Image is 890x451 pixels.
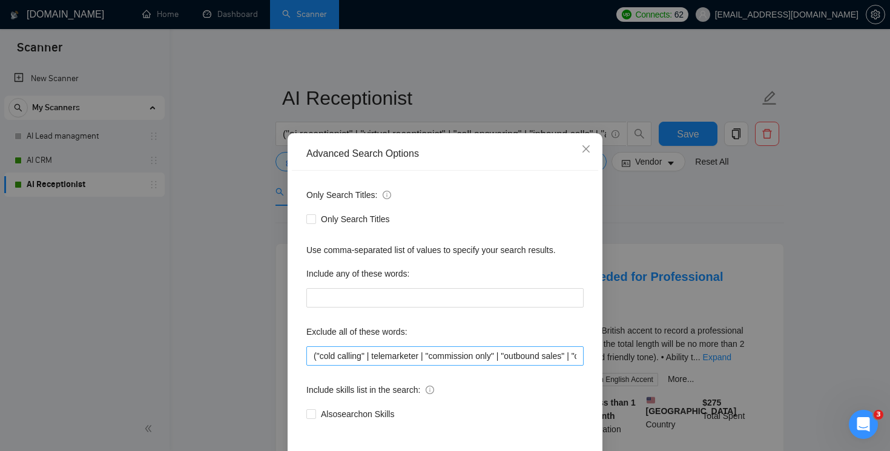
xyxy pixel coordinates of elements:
[849,410,878,439] iframe: Intercom live chat
[306,322,407,341] label: Exclude all of these words:
[306,264,409,283] label: Include any of these words:
[570,133,602,166] button: Close
[874,410,883,420] span: 3
[581,144,591,154] span: close
[426,386,434,394] span: info-circle
[306,243,584,257] div: Use comma-separated list of values to specify your search results.
[316,407,399,421] span: Also search on Skills
[316,212,395,226] span: Only Search Titles
[306,188,391,202] span: Only Search Titles:
[306,147,584,160] div: Advanced Search Options
[383,191,391,199] span: info-circle
[306,383,434,397] span: Include skills list in the search:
